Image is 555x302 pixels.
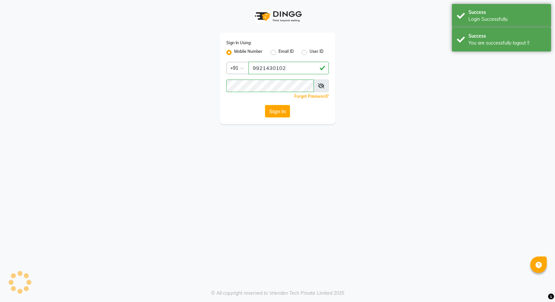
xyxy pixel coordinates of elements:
div: Success [468,9,546,16]
input: Username [248,62,329,74]
img: logo1.svg [251,7,304,26]
label: Email ID [278,49,294,56]
a: Forgot Password? [294,94,329,99]
input: Username [226,80,314,92]
label: User ID [310,49,323,56]
label: Mobile Number [234,49,263,56]
div: You are successfully logout !! [468,40,546,47]
button: Sign In [265,105,290,117]
div: Success [468,33,546,40]
iframe: chat widget [527,276,548,295]
label: Sign In Using: [226,40,251,46]
div: Login Successfully. [468,16,546,23]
